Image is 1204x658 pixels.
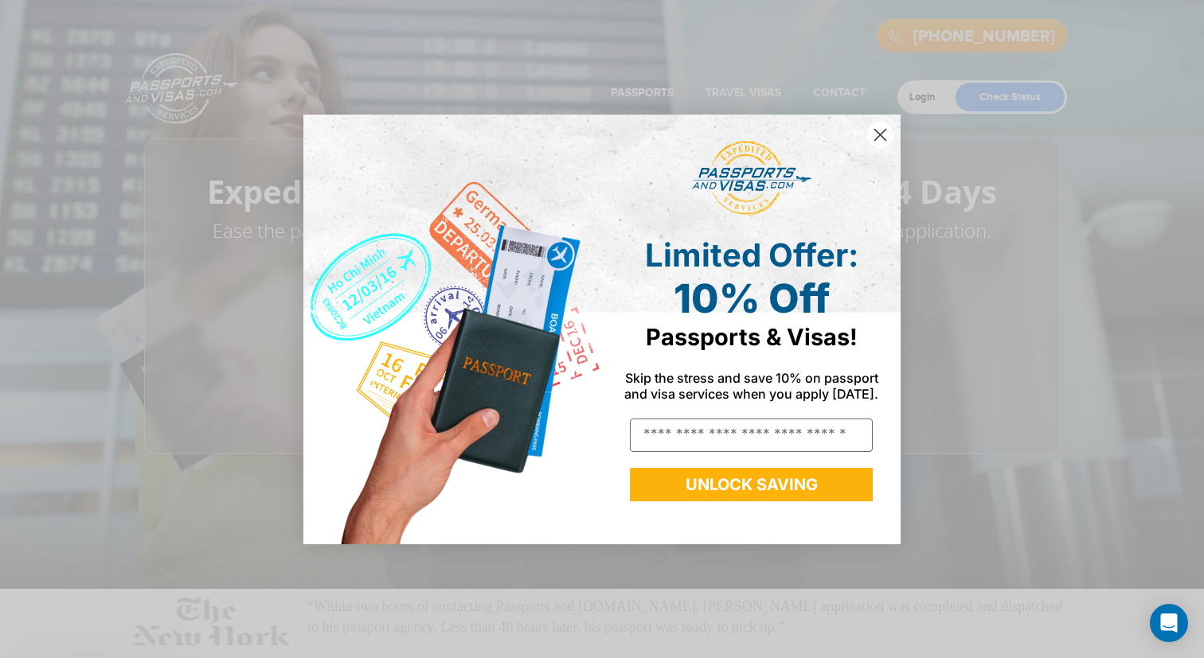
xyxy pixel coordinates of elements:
img: de9cda0d-0715-46ca-9a25-073762a91ba7.png [303,115,602,544]
span: Skip the stress and save 10% on passport and visa services when you apply [DATE]. [624,370,878,402]
span: Limited Offer: [645,236,858,274]
button: Close dialog [866,121,894,149]
span: 10% Off [674,274,830,322]
img: passports and visas [692,141,811,216]
button: UNLOCK SAVING [630,468,873,501]
div: Open Intercom Messenger [1150,604,1188,642]
span: Passports & Visas! [646,323,858,351]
